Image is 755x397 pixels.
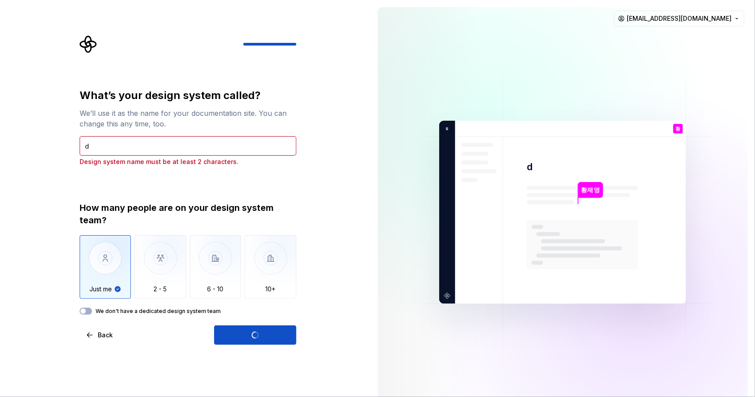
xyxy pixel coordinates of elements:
button: [EMAIL_ADDRESS][DOMAIN_NAME] [614,11,744,27]
p: d [527,160,533,173]
p: 황 [676,126,681,131]
p: Design system name must be at least 2 characters. [80,157,296,166]
svg: Supernova Logo [80,35,97,53]
label: We don't have a dedicated design system team [96,308,221,315]
p: s [442,125,448,133]
div: How many people are on your design system team? [80,202,296,226]
input: Design system name [80,136,296,156]
div: What’s your design system called? [80,88,296,103]
p: 황제영 [581,185,600,195]
span: Back [98,331,113,340]
div: We’ll use it as the name for your documentation site. You can change this any time, too. [80,108,296,129]
button: Back [80,325,120,345]
span: [EMAIL_ADDRESS][DOMAIN_NAME] [627,14,732,23]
